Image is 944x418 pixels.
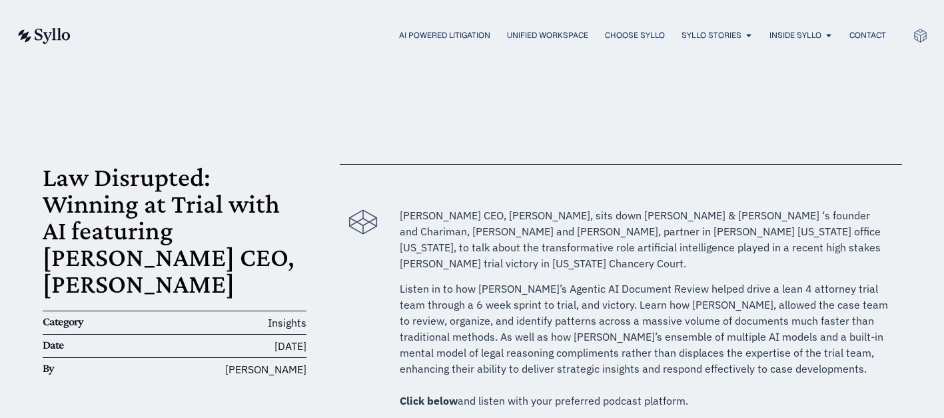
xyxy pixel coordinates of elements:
[16,28,71,44] img: syllo
[769,29,821,41] a: Inside Syllo
[507,29,588,41] a: Unified Workspace
[43,164,307,297] h1: Law Disrupted: Winning at Trial with AI featuring [PERSON_NAME] CEO, [PERSON_NAME]
[43,338,131,353] h6: Date
[225,361,306,377] span: [PERSON_NAME]
[97,29,886,42] nav: Menu
[43,361,131,376] h6: By
[268,316,306,329] span: Insights
[682,29,741,41] a: Syllo Stories
[605,29,665,41] a: Choose Syllo
[849,29,886,41] a: Contact
[274,339,306,353] time: [DATE]
[400,281,888,409] p: Listen in to how [PERSON_NAME]’s Agentic AI Document Review helped drive a lean 4 attorney trial ...
[43,315,131,329] h6: Category
[399,29,490,41] a: AI Powered Litigation
[400,207,888,271] p: [PERSON_NAME] CEO, [PERSON_NAME], sits down [PERSON_NAME] & [PERSON_NAME] ‘s founder and Chariman...
[400,394,458,407] b: Click below
[97,29,886,42] div: Menu Toggle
